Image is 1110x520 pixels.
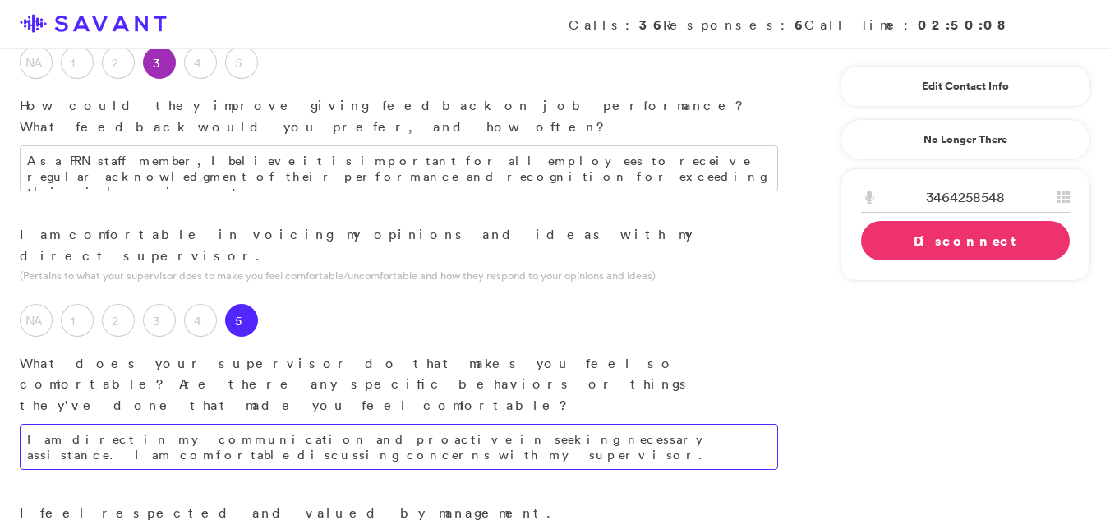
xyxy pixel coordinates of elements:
a: No Longer There [841,119,1090,160]
p: I am comfortable in voicing my opinions and ideas with my direct supervisor. [20,224,778,266]
label: 5 [225,304,258,337]
strong: 36 [639,16,663,34]
p: How could they improve giving feedback on job performance? What feedback would you prefer, and ho... [20,95,778,137]
strong: 6 [795,16,804,34]
label: 1 [61,304,94,337]
label: NA [20,46,53,79]
p: What does your supervisor do that makes you feel so comfortable? Are there any specific behaviors... [20,353,778,416]
a: Disconnect [861,221,1070,260]
a: Edit Contact Info [861,73,1070,99]
p: (Pertains to what your supervisor does to make you feel comfortable/uncomfortable and how they re... [20,268,778,283]
label: NA [20,304,53,337]
label: 3 [143,46,176,79]
strong: 02:50:08 [918,16,1008,34]
label: 5 [225,46,258,79]
label: 4 [184,46,217,79]
label: 2 [102,304,135,337]
label: 4 [184,304,217,337]
label: 3 [143,304,176,337]
label: 1 [61,46,94,79]
label: 2 [102,46,135,79]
